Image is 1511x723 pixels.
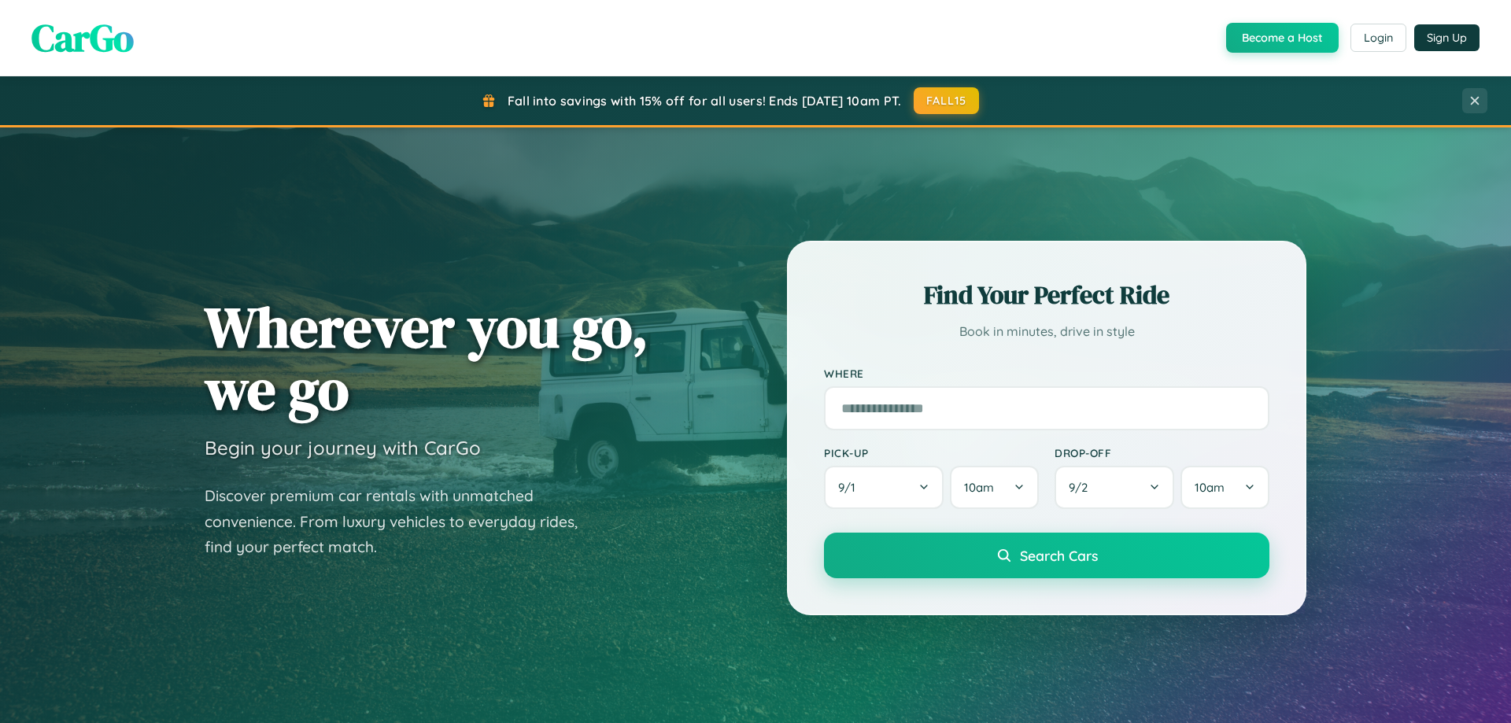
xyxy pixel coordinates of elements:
[964,480,994,495] span: 10am
[824,533,1269,578] button: Search Cars
[1055,466,1174,509] button: 9/2
[1069,480,1095,495] span: 9 / 2
[205,296,648,420] h1: Wherever you go, we go
[914,87,980,114] button: FALL15
[1350,24,1406,52] button: Login
[205,483,598,560] p: Discover premium car rentals with unmatched convenience. From luxury vehicles to everyday rides, ...
[31,12,134,64] span: CarGo
[824,367,1269,380] label: Where
[824,320,1269,343] p: Book in minutes, drive in style
[508,93,902,109] span: Fall into savings with 15% off for all users! Ends [DATE] 10am PT.
[1414,24,1480,51] button: Sign Up
[950,466,1039,509] button: 10am
[824,446,1039,459] label: Pick-up
[1055,446,1269,459] label: Drop-off
[1195,480,1225,495] span: 10am
[824,466,944,509] button: 9/1
[1226,23,1339,53] button: Become a Host
[1180,466,1269,509] button: 10am
[838,480,863,495] span: 9 / 1
[824,278,1269,312] h2: Find Your Perfect Ride
[1020,547,1098,564] span: Search Cars
[205,436,481,459] h3: Begin your journey with CarGo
